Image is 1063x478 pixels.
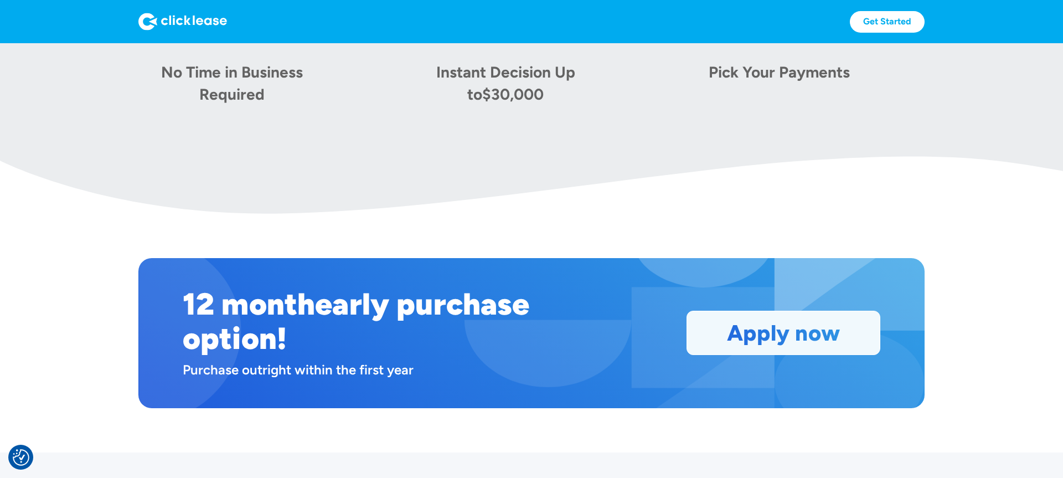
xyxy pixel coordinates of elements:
[436,63,575,104] div: Instant Decision Up to
[687,311,880,354] a: Apply now
[702,61,857,83] div: Pick Your Payments
[154,61,309,105] div: No Time in Business Required
[138,13,227,30] img: Logo
[183,360,612,379] div: Purchase outright within the first year
[13,449,29,466] button: Consent Preferences
[183,286,315,322] h1: 12 month
[850,11,925,33] a: Get Started
[183,286,530,357] h1: early purchase option!
[13,449,29,466] img: Revisit consent button
[482,85,544,104] div: $30,000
